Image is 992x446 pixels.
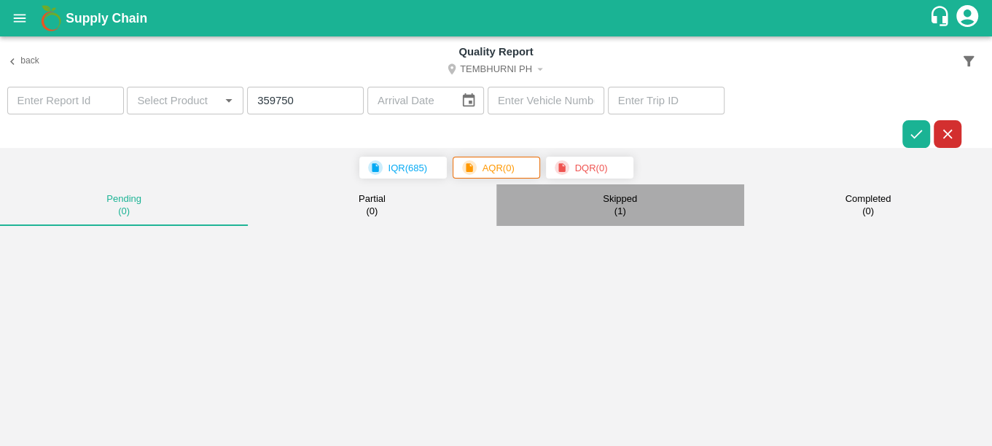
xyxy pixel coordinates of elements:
[845,193,891,205] p: Completed
[608,87,725,114] input: Enter Trip ID
[954,3,980,34] div: account of current user
[546,157,633,179] span: DQR(0)
[483,161,515,176] p: AQR ( 0 )
[118,206,130,217] small: ( 0 )
[455,87,483,114] button: Choose date
[453,157,540,179] span: AQR(0)
[388,161,428,176] p: IQR ( 685 )
[359,193,386,205] p: Partial
[66,8,929,28] a: Supply Chain
[106,193,141,205] p: Pending
[219,91,238,110] button: Open
[202,42,790,61] h6: Quality Report
[359,157,447,179] span: IQR(685)
[862,206,874,217] small: ( 0 )
[36,4,66,33] img: logo
[7,87,124,114] input: Enter Report Id
[366,206,378,217] small: ( 0 )
[66,11,147,26] b: Supply Chain
[367,87,449,114] input: Arrival Date
[929,5,954,31] div: customer-support
[202,61,790,81] button: Select DC
[3,1,36,35] button: open drawer
[247,87,364,114] input: Enter Shipment Id
[488,87,604,114] input: Enter Vehicle Number
[614,206,626,217] small: ( 1 )
[575,161,608,176] p: DQR ( 0 )
[131,91,215,110] input: Select Product
[603,193,637,205] p: Skipped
